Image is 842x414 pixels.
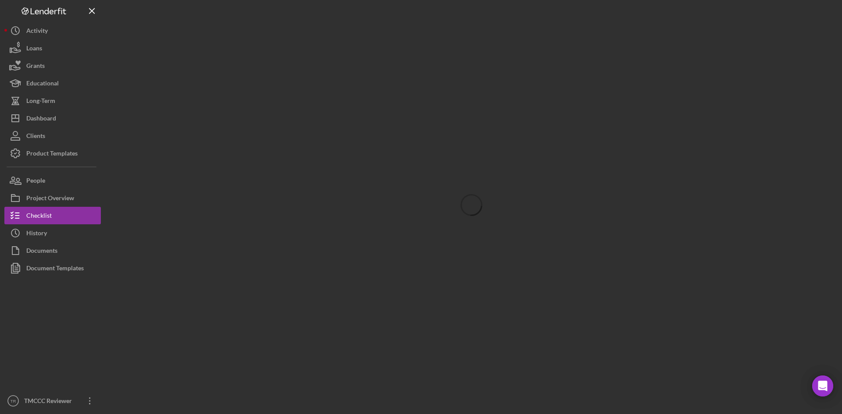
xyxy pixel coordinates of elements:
div: Loans [26,39,42,59]
div: Product Templates [26,145,78,164]
text: TR [11,399,16,403]
button: People [4,172,101,189]
button: TRTMCCC Reviewer [4,392,101,410]
div: Long-Term [26,92,55,112]
div: Open Intercom Messenger [812,375,833,396]
button: Loans [4,39,101,57]
button: Project Overview [4,189,101,207]
button: Activity [4,22,101,39]
button: Grants [4,57,101,74]
div: TMCCC Reviewer [22,392,79,412]
div: People [26,172,45,191]
button: Dashboard [4,110,101,127]
div: Documents [26,242,57,262]
button: Clients [4,127,101,145]
div: Grants [26,57,45,77]
button: Documents [4,242,101,259]
div: Project Overview [26,189,74,209]
div: History [26,224,47,244]
button: Educational [4,74,101,92]
button: Checklist [4,207,101,224]
button: Document Templates [4,259,101,277]
button: Product Templates [4,145,101,162]
div: Clients [26,127,45,147]
button: Long-Term [4,92,101,110]
button: History [4,224,101,242]
div: Dashboard [26,110,56,129]
div: Activity [26,22,48,42]
div: Educational [26,74,59,94]
div: Checklist [26,207,52,226]
div: Document Templates [26,259,84,279]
